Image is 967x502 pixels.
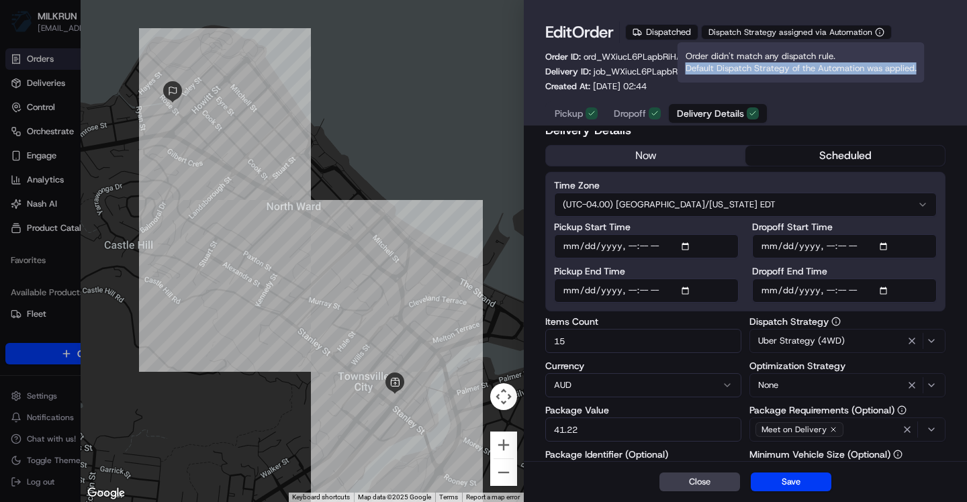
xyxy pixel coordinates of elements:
button: Zoom in [490,432,517,458]
input: Got a question? Start typing here... [35,87,242,101]
span: Meet on Delivery [762,424,827,435]
button: None [749,373,946,397]
div: Start new chat [60,128,220,142]
span: Order didn't match any dispatch rule. Default Dispatch Strategy of the Automation was applied. [686,50,917,74]
p: Created At: [545,81,647,93]
label: Dispatch Strategy [749,317,946,326]
img: Google [84,485,128,502]
button: Close [659,472,740,491]
h1: Edit [545,21,614,43]
img: 1736555255976-a54dd68f-1ca7-489b-9aae-adbdc363a1c4 [13,128,38,152]
span: • [111,244,116,255]
img: 1736555255976-a54dd68f-1ca7-489b-9aae-adbdc363a1c4 [27,245,38,256]
span: Pylon [134,333,163,343]
div: Delivery ID: [545,66,745,78]
img: Masood Aslam [13,232,35,253]
span: [DATE] [119,244,146,255]
button: Minimum Vehicle Size (Optional) [893,450,903,459]
button: scheduled [745,146,945,166]
img: 9188753566659_6852d8bf1fb38e338040_72.png [28,128,52,152]
label: Package Requirements (Optional) [749,405,946,415]
div: Past conversations [13,174,90,185]
span: Pickup [555,107,583,120]
label: Optimization Strategy [749,361,946,370]
button: now [546,146,745,166]
label: Items Count [545,317,741,326]
span: Order [572,21,614,43]
button: Start new chat [228,132,244,148]
span: ord_WXiucL6PLapbRiHABdtknC [584,51,712,62]
label: Dropoff Start Time [752,222,937,232]
input: Enter package value [545,417,741,442]
span: API Documentation [127,300,216,313]
div: 📗 [13,301,24,312]
span: Dispatch Strategy assigned via Automation [708,27,872,38]
button: Dispatch Strategy assigned via Automation [701,25,892,40]
label: Time Zone [554,181,937,190]
span: Dropoff [614,107,646,120]
button: Meet on Delivery [749,417,946,442]
img: Nash [13,13,40,40]
a: Powered byPylon [95,332,163,343]
label: Currency [545,361,741,370]
span: • [111,208,116,219]
a: Terms (opens in new tab) [439,493,458,501]
button: Dispatch Strategy [831,317,841,326]
label: Package Value [545,405,741,415]
button: See all [208,172,244,188]
span: Uber Strategy (4WD) [758,335,845,347]
button: Map camera controls [490,383,517,410]
span: [DATE] [119,208,146,219]
label: Pickup Start Time [554,222,739,232]
label: Package Identifier (Optional) [545,450,741,459]
label: Dropoff End Time [752,266,937,276]
span: Delivery Details [677,107,744,120]
label: Minimum Vehicle Size (Optional) [749,450,946,459]
button: Save [751,472,831,491]
p: Order ID: [545,51,712,63]
a: 📗Knowledge Base [8,295,108,319]
label: Pickup End Time [554,266,739,276]
a: job_WXiucL6PLapbRiHABdtknC [594,66,731,78]
span: None [758,379,778,391]
span: Map data ©2025 Google [358,493,431,501]
button: Package Requirements (Optional) [897,405,907,415]
span: [PERSON_NAME] [42,208,109,219]
button: Zoom out [490,459,517,486]
span: job_WXiucL6PLapbRiHABdtknC [594,66,721,78]
a: Report a map error [466,493,520,501]
span: [PERSON_NAME] [42,244,109,255]
span: Knowledge Base [27,300,103,313]
img: Asif Zaman Khan [13,195,35,217]
div: Dispatched [625,24,698,40]
a: Open this area in Google Maps (opens a new window) [84,485,128,502]
button: Keyboard shortcuts [292,493,350,502]
span: [DATE] 02:44 [593,81,647,92]
p: Welcome 👋 [13,54,244,75]
a: 💻API Documentation [108,295,221,319]
button: Uber Strategy (4WD) [749,329,946,353]
div: 💻 [113,301,124,312]
input: Enter items count [545,329,741,353]
div: We're available if you need us! [60,142,185,152]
